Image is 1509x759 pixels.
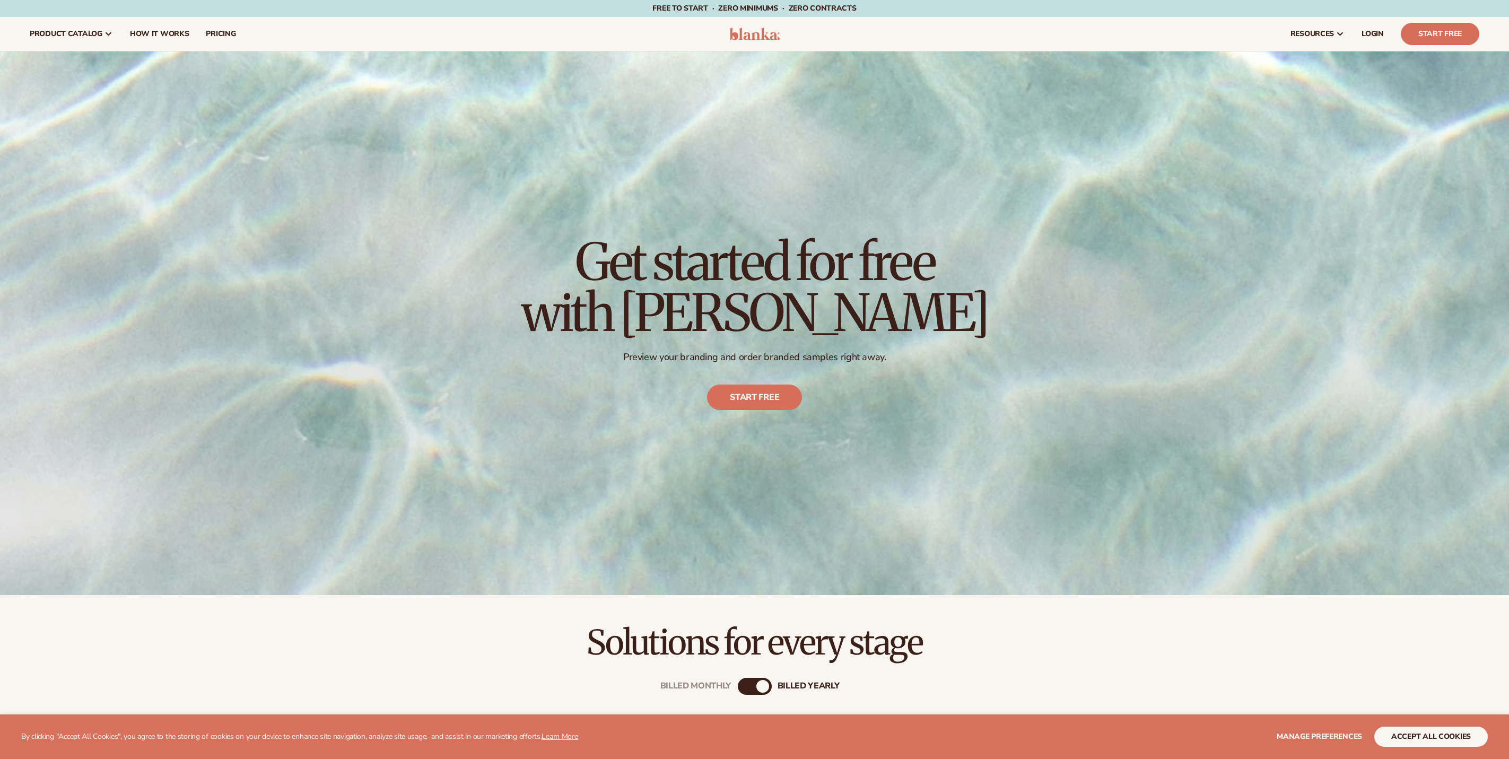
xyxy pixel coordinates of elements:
[1277,731,1362,741] span: Manage preferences
[1362,30,1384,38] span: LOGIN
[707,385,802,410] a: Start free
[521,351,988,363] p: Preview your branding and order branded samples right away.
[1290,30,1334,38] span: resources
[30,30,102,38] span: product catalog
[521,237,988,338] h1: Get started for free with [PERSON_NAME]
[1277,727,1362,747] button: Manage preferences
[206,30,235,38] span: pricing
[1282,17,1353,51] a: resources
[21,17,121,51] a: product catalog
[30,625,1479,660] h2: Solutions for every stage
[130,30,189,38] span: How It Works
[542,731,578,741] a: Learn More
[660,681,731,691] div: Billed Monthly
[1374,727,1488,747] button: accept all cookies
[121,17,198,51] a: How It Works
[778,681,840,691] div: billed Yearly
[729,28,780,40] img: logo
[652,3,856,13] span: Free to start · ZERO minimums · ZERO contracts
[1353,17,1392,51] a: LOGIN
[197,17,244,51] a: pricing
[21,732,578,741] p: By clicking "Accept All Cookies", you agree to the storing of cookies on your device to enhance s...
[1401,23,1479,45] a: Start Free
